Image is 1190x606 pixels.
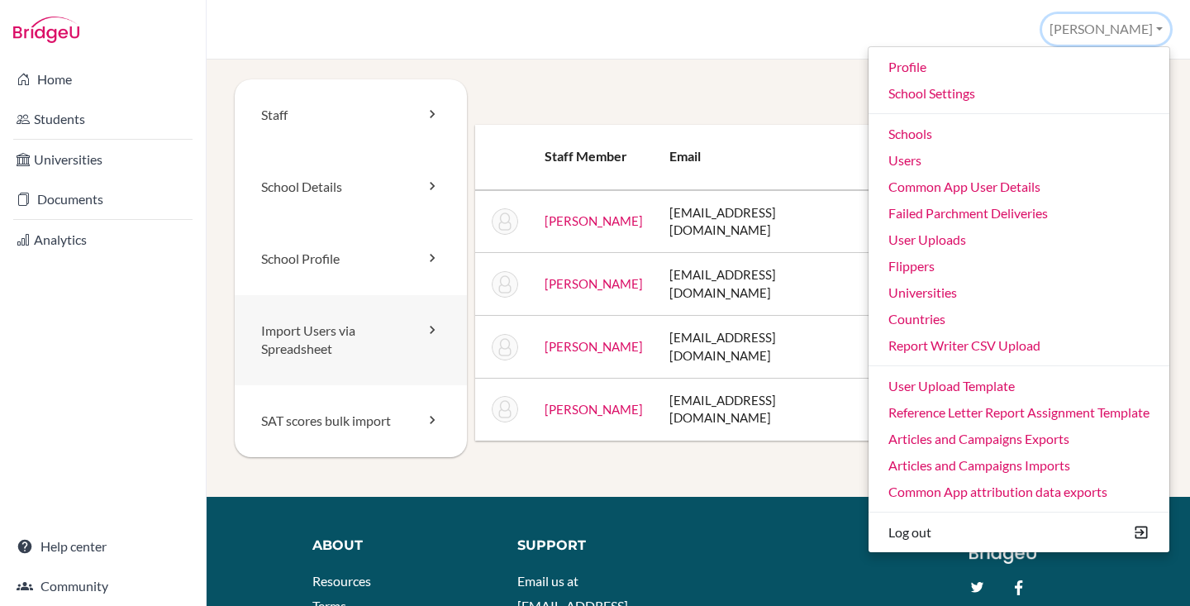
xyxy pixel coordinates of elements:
[868,46,1170,553] ul: [PERSON_NAME]
[869,54,1169,80] a: Profile
[492,396,518,422] img: Tara Singh
[856,190,980,253] td: Advisor, Report Writer
[235,295,467,386] a: Import Users via Spreadsheet
[13,17,79,43] img: Bridge-U
[545,339,643,354] a: [PERSON_NAME]
[869,227,1169,253] a: User Uploads
[869,147,1169,174] a: Users
[869,373,1169,399] a: User Upload Template
[869,399,1169,426] a: Reference Letter Report Assignment Template
[656,125,857,190] th: Email
[869,253,1169,279] a: Flippers
[545,276,643,291] a: [PERSON_NAME]
[869,200,1169,227] a: Failed Parchment Deliveries
[3,530,202,563] a: Help center
[656,379,857,441] td: [EMAIL_ADDRESS][DOMAIN_NAME]
[312,573,371,589] a: Resources
[856,316,980,379] td: Advisor, Report Writer
[3,63,202,96] a: Home
[545,213,643,228] a: [PERSON_NAME]
[869,426,1169,452] a: Articles and Campaigns Exports
[869,121,1169,147] a: Schools
[3,103,202,136] a: Students
[869,279,1169,306] a: Universities
[235,151,467,223] a: School Details
[869,519,1169,546] button: Log out
[3,570,202,603] a: Community
[1042,14,1170,45] button: [PERSON_NAME]
[531,125,656,190] th: Staff member
[312,537,493,556] div: About
[856,253,980,316] td: Advisor, Report Writer
[3,183,202,216] a: Documents
[3,143,202,176] a: Universities
[869,174,1169,200] a: Common App User Details
[235,385,467,457] a: SAT scores bulk import
[869,80,1169,107] a: School Settings
[492,334,518,360] img: Kshitiza Singh
[3,223,202,256] a: Analytics
[656,316,857,379] td: [EMAIL_ADDRESS][DOMAIN_NAME]
[869,332,1169,359] a: Report Writer CSV Upload
[856,125,980,190] th: Staff roles
[492,271,518,298] img: Linda Allan
[545,402,643,417] a: [PERSON_NAME]
[235,223,467,295] a: School Profile
[869,479,1169,505] a: Common App attribution data exports
[517,537,686,556] div: Support
[235,79,467,151] a: Staff
[856,379,980,441] td: Advisor, Report Writer
[869,306,1169,332] a: Countries
[869,452,1169,479] a: Articles and Campaigns Imports
[656,253,857,316] td: [EMAIL_ADDRESS][DOMAIN_NAME]
[492,208,518,235] img: Linda Allan
[656,190,857,253] td: [EMAIL_ADDRESS][DOMAIN_NAME]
